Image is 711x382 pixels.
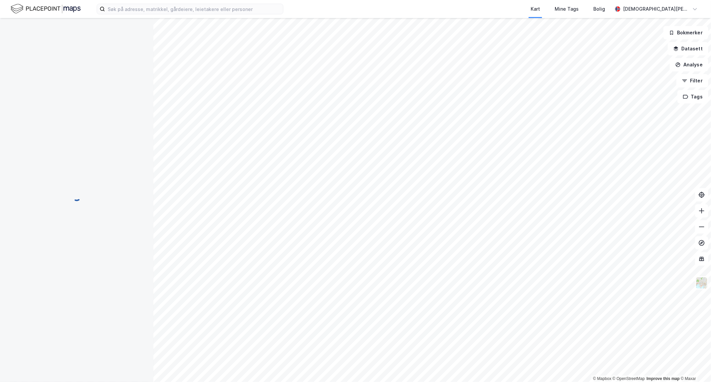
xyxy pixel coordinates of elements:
[676,74,708,87] button: Filter
[663,26,708,39] button: Bokmerker
[677,90,708,103] button: Tags
[670,58,708,71] button: Analyse
[555,5,579,13] div: Mine Tags
[695,277,708,289] img: Z
[531,5,540,13] div: Kart
[647,376,680,381] a: Improve this map
[593,376,611,381] a: Mapbox
[668,42,708,55] button: Datasett
[613,376,645,381] a: OpenStreetMap
[11,3,81,15] img: logo.f888ab2527a4732fd821a326f86c7f29.svg
[105,4,283,14] input: Søk på adresse, matrikkel, gårdeiere, leietakere eller personer
[678,350,711,382] iframe: Chat Widget
[71,191,82,202] img: spinner.a6d8c91a73a9ac5275cf975e30b51cfb.svg
[623,5,690,13] div: [DEMOGRAPHIC_DATA][PERSON_NAME]
[593,5,605,13] div: Bolig
[678,350,711,382] div: Kontrollprogram for chat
